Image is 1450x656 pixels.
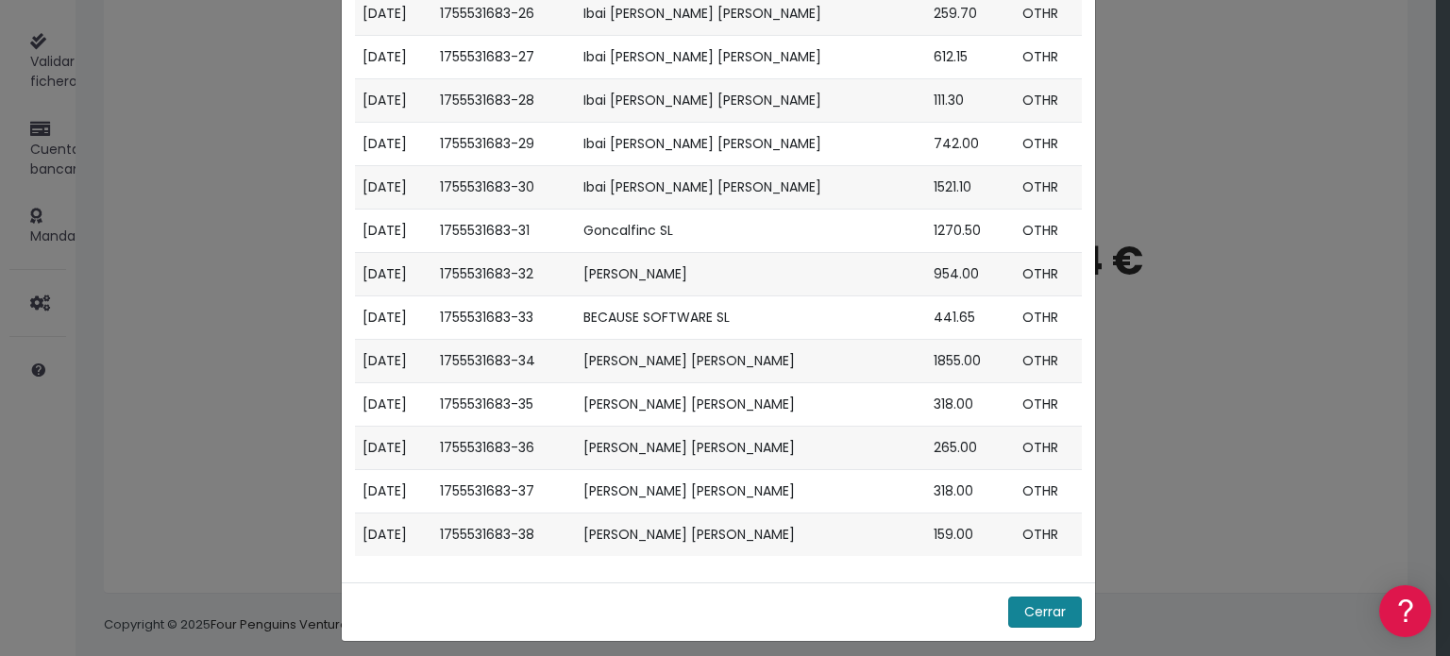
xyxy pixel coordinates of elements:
td: [DATE] [355,79,432,123]
a: General [19,405,359,434]
td: 159.00 [926,513,1015,557]
div: Programadores [19,453,359,471]
td: [DATE] [355,123,432,166]
td: 318.00 [926,470,1015,513]
td: Goncalfinc SL [576,210,926,253]
td: 1521.10 [926,166,1015,210]
td: [DATE] [355,340,432,383]
div: Convertir ficheros [19,209,359,227]
td: 612.15 [926,36,1015,79]
div: Facturación [19,375,359,393]
td: OTHR [1015,210,1081,253]
td: OTHR [1015,383,1081,427]
td: 1755531683-33 [432,296,576,340]
td: [DATE] [355,210,432,253]
td: 1755531683-36 [432,427,576,470]
td: [DATE] [355,36,432,79]
td: [PERSON_NAME] [PERSON_NAME] [576,340,926,383]
a: API [19,482,359,512]
td: OTHR [1015,253,1081,296]
td: OTHR [1015,36,1081,79]
td: [PERSON_NAME] [PERSON_NAME] [576,427,926,470]
button: Contáctanos [19,505,359,538]
td: [DATE] [355,253,432,296]
td: 318.00 [926,383,1015,427]
td: [DATE] [355,383,432,427]
td: BECAUSE SOFTWARE SL [576,296,926,340]
td: [PERSON_NAME] [576,253,926,296]
td: 1755531683-37 [432,470,576,513]
td: 1755531683-38 [432,513,576,557]
td: OTHR [1015,470,1081,513]
td: Ibai [PERSON_NAME] [PERSON_NAME] [576,79,926,123]
td: Ibai [PERSON_NAME] [PERSON_NAME] [576,123,926,166]
td: 1755531683-35 [432,383,576,427]
button: Cerrar [1008,597,1082,628]
a: Videotutoriales [19,297,359,327]
td: 1755531683-31 [432,210,576,253]
td: 1855.00 [926,340,1015,383]
td: [DATE] [355,296,432,340]
td: 265.00 [926,427,1015,470]
td: [DATE] [355,166,432,210]
td: 954.00 [926,253,1015,296]
td: Ibai [PERSON_NAME] [PERSON_NAME] [576,166,926,210]
td: OTHR [1015,79,1081,123]
td: OTHR [1015,296,1081,340]
a: Perfiles de empresas [19,327,359,356]
td: 742.00 [926,123,1015,166]
td: [PERSON_NAME] [PERSON_NAME] [576,383,926,427]
td: Ibai [PERSON_NAME] [PERSON_NAME] [576,36,926,79]
td: 111.30 [926,79,1015,123]
td: OTHR [1015,166,1081,210]
a: Problemas habituales [19,268,359,297]
td: 1755531683-28 [432,79,576,123]
a: POWERED BY ENCHANT [260,544,363,562]
td: 441.65 [926,296,1015,340]
a: Información general [19,160,359,190]
a: Formatos [19,239,359,268]
td: [DATE] [355,513,432,557]
td: 1755531683-27 [432,36,576,79]
td: [PERSON_NAME] [PERSON_NAME] [576,470,926,513]
td: OTHR [1015,427,1081,470]
td: [DATE] [355,427,432,470]
td: 1270.50 [926,210,1015,253]
td: 1755531683-30 [432,166,576,210]
td: [DATE] [355,470,432,513]
td: 1755531683-29 [432,123,576,166]
td: OTHR [1015,340,1081,383]
td: 1755531683-32 [432,253,576,296]
div: Información general [19,131,359,149]
td: 1755531683-34 [432,340,576,383]
td: OTHR [1015,123,1081,166]
td: OTHR [1015,513,1081,557]
td: [PERSON_NAME] [PERSON_NAME] [576,513,926,557]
